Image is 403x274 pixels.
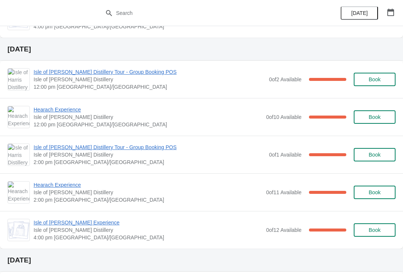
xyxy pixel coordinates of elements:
[369,189,381,195] span: Book
[266,189,302,195] span: 0 of 11 Available
[8,106,29,128] img: Hearach Experience | Isle of Harris Distillery | 12:00 pm Europe/London
[34,106,262,113] span: Hearach Experience
[34,226,262,234] span: Isle of [PERSON_NAME] Distillery
[269,152,302,158] span: 0 of 1 Available
[269,76,302,82] span: 0 of 2 Available
[369,114,381,120] span: Book
[341,6,378,20] button: [DATE]
[34,196,262,204] span: 2:00 pm [GEOGRAPHIC_DATA]/[GEOGRAPHIC_DATA]
[34,158,265,166] span: 2:00 pm [GEOGRAPHIC_DATA]/[GEOGRAPHIC_DATA]
[7,45,396,53] h2: [DATE]
[34,151,265,158] span: Isle of [PERSON_NAME] Distillery
[8,69,29,90] img: Isle of Harris Distillery Tour - Group Booking POS | Isle of Harris Distillery | 12:00 pm Europe/...
[34,189,262,196] span: Isle of [PERSON_NAME] Distillery
[7,256,396,264] h2: [DATE]
[34,113,262,121] span: Isle of [PERSON_NAME] Distillery
[354,148,396,161] button: Book
[354,110,396,124] button: Book
[34,144,265,151] span: Isle of [PERSON_NAME] Distillery Tour - Group Booking POS
[34,76,265,83] span: Isle of [PERSON_NAME] Distillery
[34,181,262,189] span: Hearach Experience
[369,152,381,158] span: Book
[8,182,29,203] img: Hearach Experience | Isle of Harris Distillery | 2:00 pm Europe/London
[34,234,262,241] span: 4:00 pm [GEOGRAPHIC_DATA]/[GEOGRAPHIC_DATA]
[8,221,29,239] img: Isle of Harris Gin Experience | Isle of Harris Distillery | 4:00 pm Europe/London
[369,76,381,82] span: Book
[354,73,396,86] button: Book
[34,23,262,30] span: 4:00 pm [GEOGRAPHIC_DATA]/[GEOGRAPHIC_DATA]
[369,227,381,233] span: Book
[354,223,396,237] button: Book
[34,68,265,76] span: Isle of [PERSON_NAME] Distillery Tour - Group Booking POS
[266,227,302,233] span: 0 of 12 Available
[354,186,396,199] button: Book
[34,121,262,128] span: 12:00 pm [GEOGRAPHIC_DATA]/[GEOGRAPHIC_DATA]
[8,144,29,166] img: Isle of Harris Distillery Tour - Group Booking POS | Isle of Harris Distillery | 2:00 pm Europe/L...
[34,219,262,226] span: Isle of [PERSON_NAME] Experience
[266,114,302,120] span: 0 of 10 Available
[34,83,265,91] span: 12:00 pm [GEOGRAPHIC_DATA]/[GEOGRAPHIC_DATA]
[116,6,302,20] input: Search
[351,10,368,16] span: [DATE]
